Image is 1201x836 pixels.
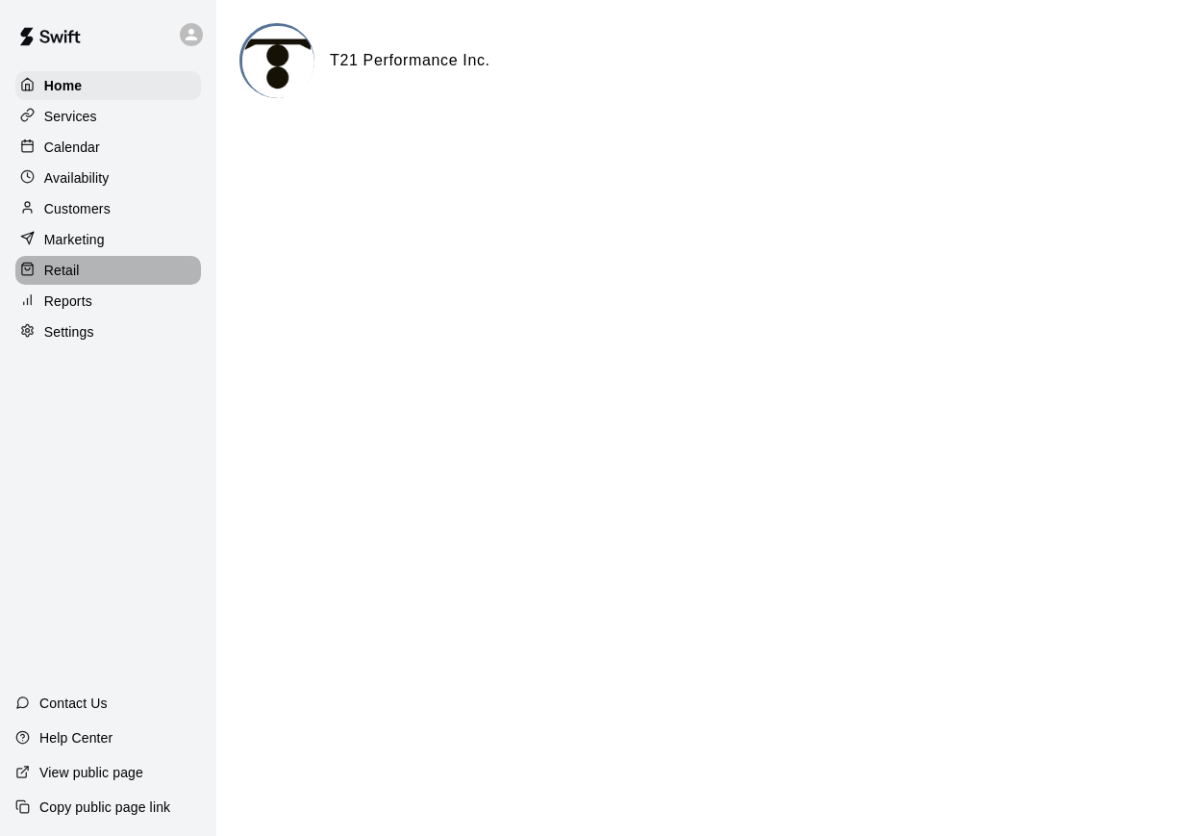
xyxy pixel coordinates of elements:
[44,291,92,311] p: Reports
[39,728,113,747] p: Help Center
[39,763,143,782] p: View public page
[15,317,201,346] a: Settings
[242,26,314,98] img: T21 Performance Inc. logo
[44,261,80,280] p: Retail
[44,168,110,188] p: Availability
[44,199,111,218] p: Customers
[15,287,201,316] a: Reports
[44,138,100,157] p: Calendar
[44,76,83,95] p: Home
[39,694,108,713] p: Contact Us
[44,230,105,249] p: Marketing
[44,322,94,342] p: Settings
[15,102,201,131] a: Services
[39,798,170,817] p: Copy public page link
[15,194,201,223] a: Customers
[15,225,201,254] a: Marketing
[44,107,97,126] p: Services
[15,164,201,192] a: Availability
[15,71,201,100] a: Home
[15,133,201,162] a: Calendar
[15,256,201,285] a: Retail
[330,48,490,73] h6: T21 Performance Inc.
